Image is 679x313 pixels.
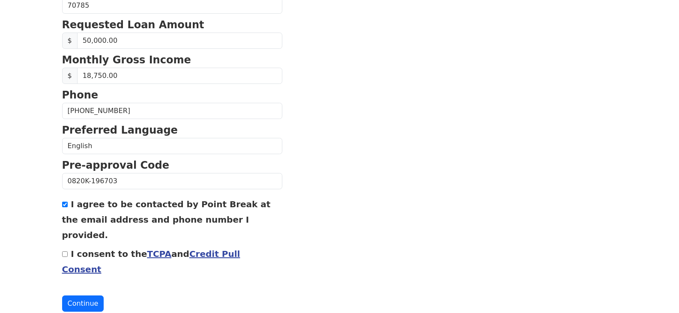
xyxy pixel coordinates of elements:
[62,124,178,136] strong: Preferred Language
[62,68,78,84] span: $
[62,52,282,68] p: Monthly Gross Income
[62,89,99,101] strong: Phone
[62,159,170,171] strong: Pre-approval Code
[62,199,271,240] label: I agree to be contacted by Point Break at the email address and phone number I provided.
[62,19,204,31] strong: Requested Loan Amount
[77,33,282,49] input: Requested Loan Amount
[62,33,78,49] span: $
[77,68,282,84] input: Monthly Gross Income
[62,173,282,189] input: Pre-approval Code
[147,249,171,259] a: TCPA
[62,103,282,119] input: Phone
[62,249,240,274] label: I consent to the and
[62,295,104,312] button: Continue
